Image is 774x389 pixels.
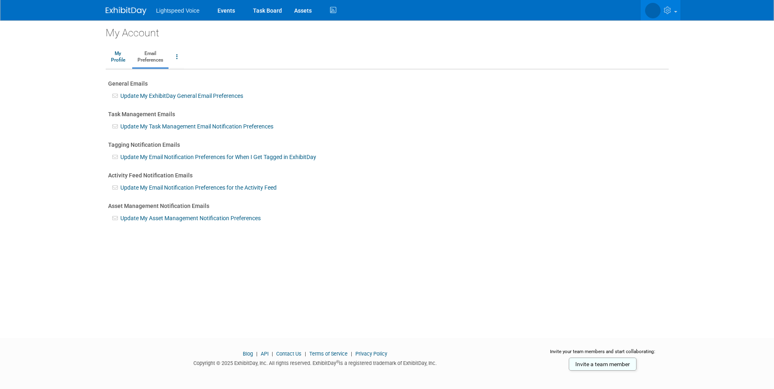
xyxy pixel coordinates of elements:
[106,20,669,40] div: My Account
[108,202,666,210] div: Asset Management Notification Emails
[108,141,666,149] div: Tagging Notification Emails
[108,80,666,88] div: General Emails
[270,351,275,357] span: |
[132,47,169,67] a: EmailPreferences
[243,351,253,357] a: Blog
[349,351,354,357] span: |
[309,351,348,357] a: Terms of Service
[108,171,666,179] div: Activity Feed Notification Emails
[108,110,666,118] div: Task Management Emails
[355,351,387,357] a: Privacy Policy
[537,348,669,360] div: Invite your team members and start collaborating:
[276,351,302,357] a: Contact Us
[120,184,277,191] a: Update My Email Notification Preferences for the Activity Feed
[645,3,661,18] img: Aaron Spaulding
[336,360,339,364] sup: ®
[106,358,525,367] div: Copyright © 2025 ExhibitDay, Inc. All rights reserved. ExhibitDay is a registered trademark of Ex...
[120,123,273,130] a: Update My Task Management Email Notification Preferences
[120,215,261,221] a: Update My Asset Management Notification Preferences
[106,7,146,15] img: ExhibitDay
[120,93,243,99] a: Update My ExhibitDay General Email Preferences
[261,351,268,357] a: API
[156,7,200,14] span: Lightspeed Voice
[106,47,131,67] a: MyProfile
[120,154,316,160] a: Update My Email Notification Preferences for When I Get Tagged in ExhibitDay
[569,358,636,371] a: Invite a team member
[303,351,308,357] span: |
[254,351,259,357] span: |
